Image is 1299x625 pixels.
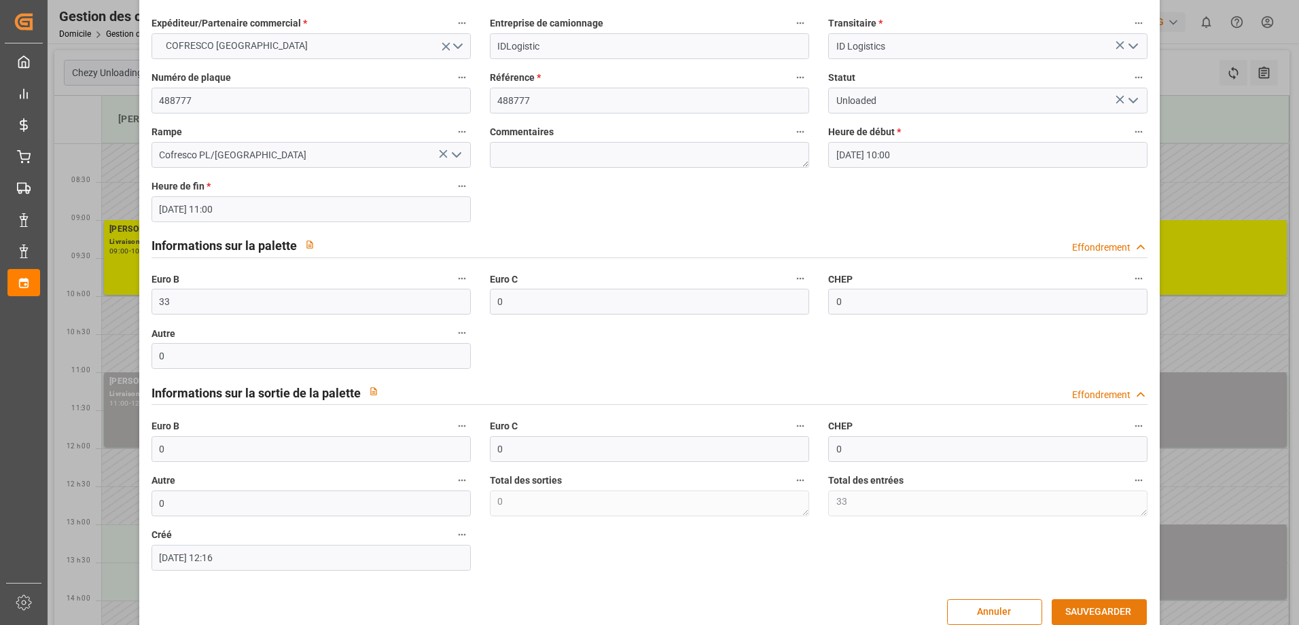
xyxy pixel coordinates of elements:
font: Transitaire [828,18,876,29]
font: Créé [152,529,172,540]
button: Euro C [791,417,809,435]
button: Référence * [791,69,809,86]
button: Total des sorties [791,471,809,489]
button: Euro B [453,270,471,287]
font: Référence [490,72,535,83]
button: Euro C [791,270,809,287]
font: CHEP [828,274,853,285]
button: Transitaire * [1130,14,1147,32]
div: Effondrement [1072,388,1131,402]
font: Total des sorties [490,475,562,486]
font: CHEP [828,421,853,431]
button: Annuler [947,599,1042,625]
button: Autre [453,471,471,489]
input: Type à rechercher/sélectionner [828,88,1147,113]
h2: Informations sur la sortie de la palette [152,384,361,402]
font: Entreprise de camionnage [490,18,603,29]
span: COFRESCO [GEOGRAPHIC_DATA] [159,39,315,53]
button: SAUVEGARDER [1052,599,1147,625]
div: Effondrement [1072,240,1131,255]
textarea: 0 [490,490,809,516]
input: JJ-MM-AAAA HH :MM [152,545,471,571]
font: Heure de début [828,126,895,137]
font: Expéditeur/Partenaire commercial [152,18,301,29]
button: Heure de fin * [453,177,471,195]
font: Heure de fin [152,181,204,192]
font: Autre [152,475,175,486]
button: Numéro de plaque [453,69,471,86]
font: Euro B [152,274,179,285]
font: Autre [152,328,175,339]
textarea: 33 [828,490,1147,516]
button: Statut [1130,69,1147,86]
button: View description [297,232,323,257]
button: Ouvrir le menu [1122,90,1143,111]
font: Total des entrées [828,475,904,486]
font: Rampe [152,126,182,137]
button: Ouvrir le menu [445,145,465,166]
button: View description [361,378,387,404]
button: Autre [453,324,471,342]
input: Type à rechercher/sélectionner [152,142,471,168]
button: Entreprise de camionnage [791,14,809,32]
font: Euro B [152,421,179,431]
button: Heure de début * [1130,123,1147,141]
font: Euro C [490,274,518,285]
button: Ouvrir le menu [1122,36,1143,57]
input: JJ-MM-AAAA HH :MM [152,196,471,222]
button: Rampe [453,123,471,141]
button: Total des entrées [1130,471,1147,489]
font: Commentaires [490,126,554,137]
input: JJ-MM-AAAA HH :MM [828,142,1147,168]
button: Commentaires [791,123,809,141]
button: CHEP [1130,417,1147,435]
font: Euro C [490,421,518,431]
button: Créé [453,526,471,543]
font: Statut [828,72,855,83]
button: Euro B [453,417,471,435]
font: Numéro de plaque [152,72,231,83]
button: Ouvrir le menu [152,33,471,59]
button: CHEP [1130,270,1147,287]
h2: Informations sur la palette [152,236,297,255]
button: Expéditeur/Partenaire commercial * [453,14,471,32]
